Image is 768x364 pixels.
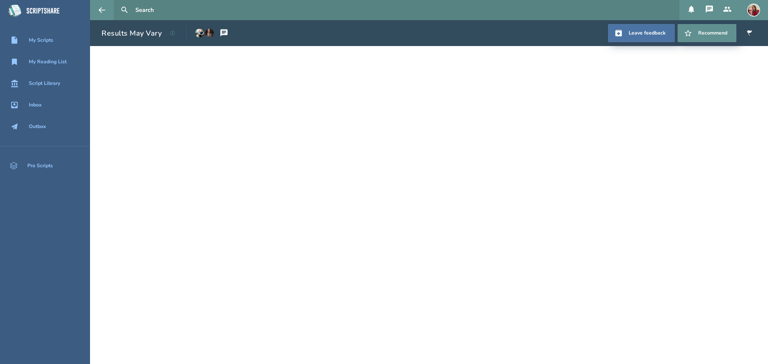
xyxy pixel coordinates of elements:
button: Recommend [678,24,736,42]
a: Leave feedback [608,24,675,42]
img: user_1757479389-crop.jpg [747,4,760,17]
button: View script details [165,25,180,41]
h1: Results May Vary [102,28,162,38]
div: Outbox [29,124,46,129]
div: Pro Scripts [27,163,53,169]
div: My Scripts [29,37,53,43]
div: Script Library [29,81,60,86]
a: Go to Kaylah Cantu's profile [205,25,214,41]
a: Go to Anthony Miguel Cantu's profile [195,25,204,41]
img: user_1604966854-crop.jpg [205,29,214,37]
img: user_1673573717-crop.jpg [195,29,204,37]
div: My Reading List [29,59,67,65]
div: Inbox [29,102,42,108]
